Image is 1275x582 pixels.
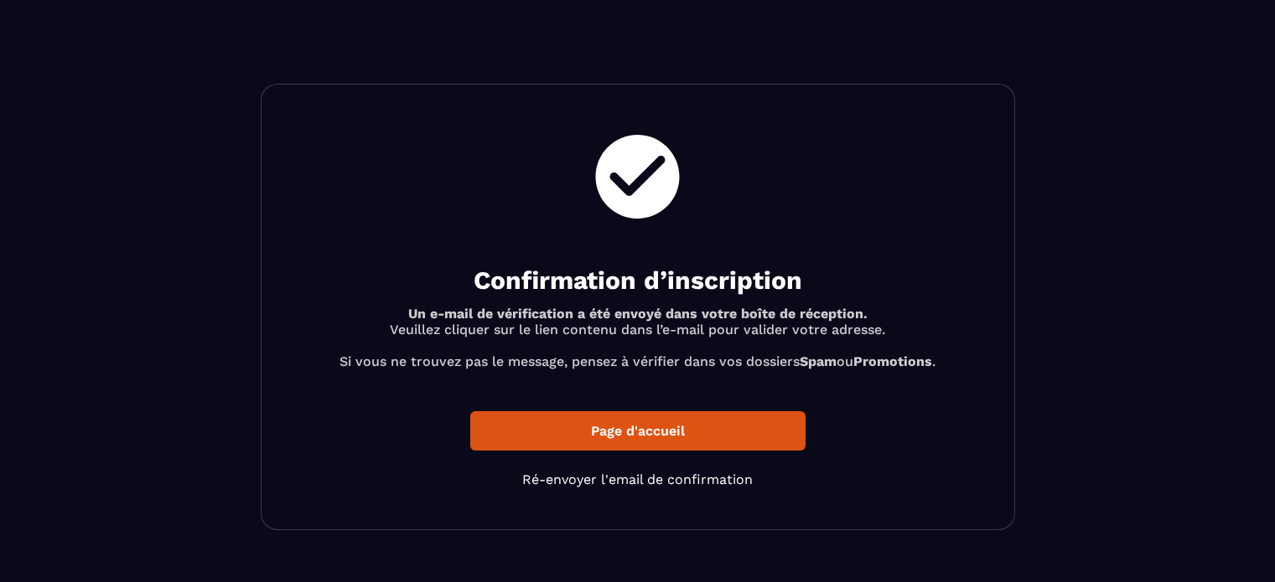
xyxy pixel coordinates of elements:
h2: Confirmation d’inscription [303,264,972,297]
a: Page d'accueil [470,411,806,451]
b: Spam [800,353,837,369]
p: Veuillez cliquer sur le lien contenu dans l’e-mail pour valider votre adresse. Si vous ne trouvez... [303,306,972,369]
img: check [587,126,688,227]
b: Un e-mail de vérification a été envoyé dans votre boîte de réception. [408,306,868,322]
a: Ré-envoyer l'email de confirmation [522,471,753,487]
b: Promotions [853,353,932,369]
